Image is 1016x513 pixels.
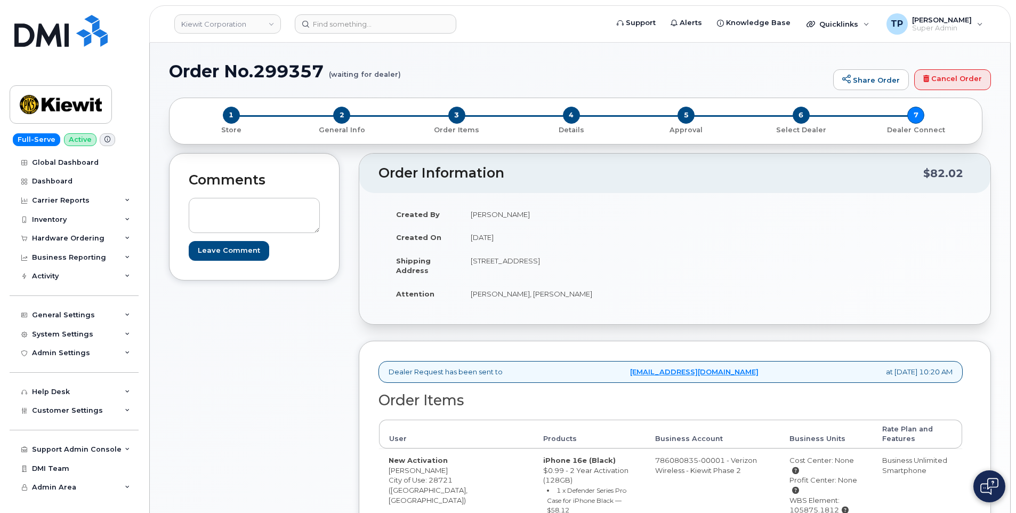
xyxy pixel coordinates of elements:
[543,456,616,464] strong: iPhone 16e (Black)
[629,124,744,135] a: 5 Approval
[329,62,401,78] small: (waiting for dealer)
[169,62,828,81] h1: Order No.299357
[789,475,863,495] div: Profit Center: None
[379,420,534,449] th: User
[833,69,909,91] a: Share Order
[923,163,963,183] div: $82.02
[396,210,440,219] strong: Created By
[633,125,739,135] p: Approval
[914,69,991,91] a: Cancel Order
[793,107,810,124] span: 6
[748,125,854,135] p: Select Dealer
[178,124,284,135] a: 1 Store
[223,107,240,124] span: 1
[789,455,863,475] div: Cost Center: None
[404,125,510,135] p: Order Items
[646,420,780,449] th: Business Account
[389,456,448,464] strong: New Activation
[284,124,399,135] a: 2 General Info
[378,361,963,383] div: Dealer Request has been sent to at [DATE] 10:20 AM
[534,420,646,449] th: Products
[980,478,998,495] img: Open chat
[396,233,441,242] strong: Created On
[461,226,667,249] td: [DATE]
[399,124,514,135] a: 3 Order Items
[378,392,963,408] h2: Order Items
[461,249,667,282] td: [STREET_ADDRESS]
[396,290,434,298] strong: Attention
[189,241,269,261] input: Leave Comment
[461,282,667,306] td: [PERSON_NAME], [PERSON_NAME]
[461,203,667,226] td: [PERSON_NAME]
[378,166,923,181] h2: Order Information
[780,420,873,449] th: Business Units
[518,125,624,135] p: Details
[189,173,320,188] h2: Comments
[448,107,465,124] span: 3
[288,125,394,135] p: General Info
[678,107,695,124] span: 5
[182,125,280,135] p: Store
[563,107,580,124] span: 4
[514,124,628,135] a: 4 Details
[630,367,759,377] a: [EMAIL_ADDRESS][DOMAIN_NAME]
[744,124,858,135] a: 6 Select Dealer
[333,107,350,124] span: 2
[873,420,962,449] th: Rate Plan and Features
[396,256,431,275] strong: Shipping Address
